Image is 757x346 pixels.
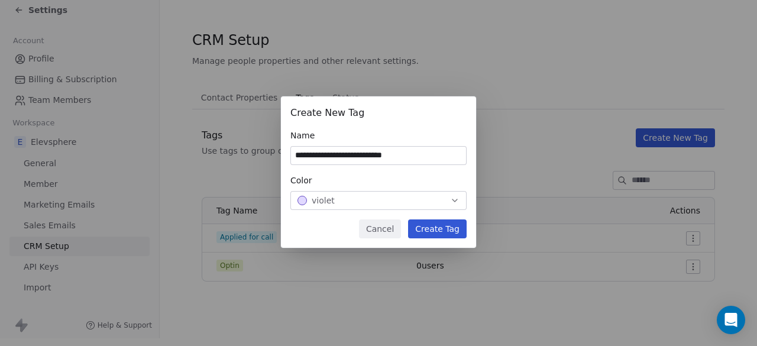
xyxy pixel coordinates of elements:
[408,219,467,238] button: Create Tag
[290,106,467,120] div: Create New Tag
[312,195,335,206] span: violet
[290,191,467,210] button: violet
[359,219,401,238] button: Cancel
[290,130,467,141] div: Name
[290,174,467,186] div: Color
